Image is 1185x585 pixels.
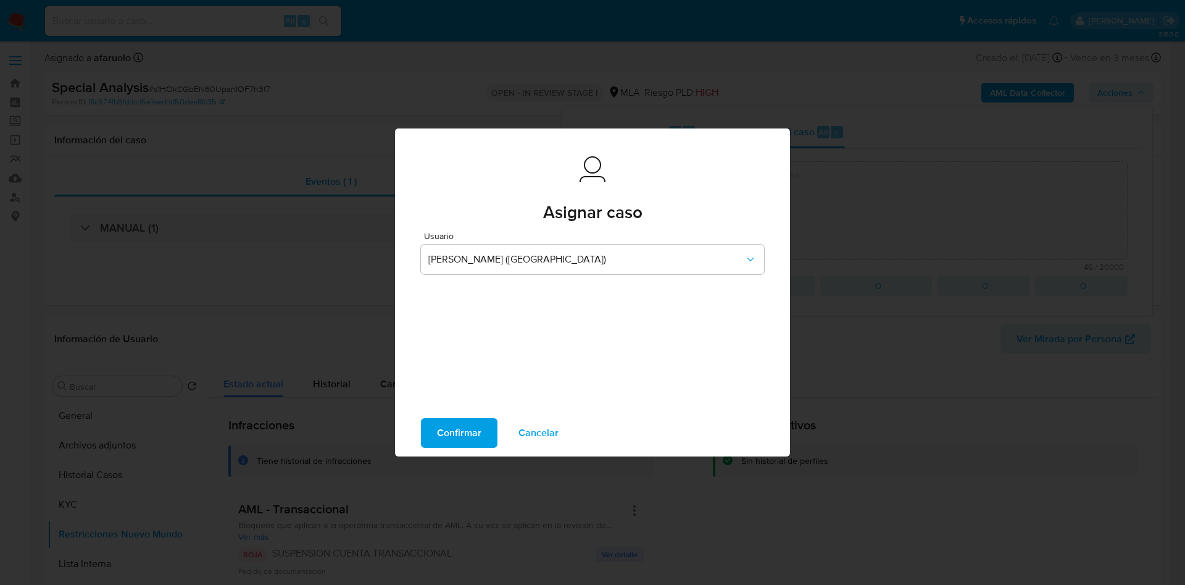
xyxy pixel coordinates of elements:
[421,245,764,274] button: [PERSON_NAME] ([GEOGRAPHIC_DATA])
[428,253,744,266] span: [PERSON_NAME] ([GEOGRAPHIC_DATA])
[421,418,497,448] button: Confirmar
[543,204,642,221] span: Asignar caso
[424,232,767,240] span: Usuario
[502,418,575,448] button: Cancelar
[437,419,481,447] span: Confirmar
[518,419,559,447] span: Cancelar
